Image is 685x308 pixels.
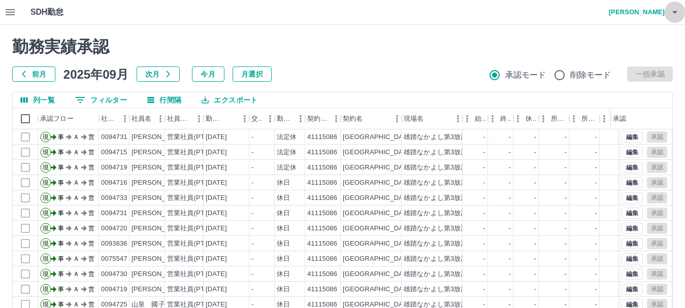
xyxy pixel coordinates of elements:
[343,285,413,294] div: [GEOGRAPHIC_DATA]
[613,108,626,129] div: 承認
[99,108,129,129] div: 社員番号
[513,108,539,129] div: 休憩
[404,163,494,173] div: 雄踏なかよし第3放課後児童会
[483,239,485,249] div: -
[622,223,643,234] button: 編集
[343,254,413,264] div: [GEOGRAPHIC_DATA]
[595,269,597,279] div: -
[565,148,567,157] div: -
[404,132,494,142] div: 雄踏なかよし第3放課後児童会
[565,224,567,233] div: -
[101,163,127,173] div: 0094719
[58,286,64,293] text: 事
[526,108,537,129] div: 休憩
[534,178,536,188] div: -
[101,224,127,233] div: 0094720
[505,69,546,81] span: 承認モード
[153,111,168,126] button: メニュー
[475,108,486,129] div: 始業
[167,193,220,203] div: 営業社員(PT契約)
[73,179,79,186] text: Ａ
[534,269,536,279] div: -
[129,108,165,129] div: 社員名
[307,209,337,218] div: 41115086
[622,253,643,264] button: 編集
[63,66,128,82] h5: 2025年09月
[595,209,597,218] div: -
[595,163,597,173] div: -
[565,254,567,264] div: -
[277,148,297,157] div: 法定休
[343,224,413,233] div: [GEOGRAPHIC_DATA]
[277,163,297,173] div: 法定休
[307,108,329,129] div: 契約コード
[307,224,337,233] div: 41115086
[206,239,227,249] div: [DATE]
[204,108,249,129] div: 勤務日
[534,148,536,157] div: -
[450,111,466,126] button: メニュー
[206,148,227,157] div: [DATE]
[595,239,597,249] div: -
[483,254,485,264] div: -
[73,194,79,201] text: Ａ
[343,148,413,157] div: [GEOGRAPHIC_DATA]
[551,108,567,129] div: 所定開始
[251,108,263,129] div: 交通費
[206,178,227,188] div: [DATE]
[193,92,266,108] button: エクスポート
[13,92,63,108] button: 列選択
[595,132,597,142] div: -
[58,240,64,247] text: 事
[43,179,49,186] text: 現
[277,178,290,188] div: 休日
[101,269,127,279] div: 0094730
[101,148,127,157] div: 0094715
[132,285,187,294] div: [PERSON_NAME]
[307,254,337,264] div: 41115086
[167,209,220,218] div: 営業社員(PT契約)
[251,224,253,233] div: -
[67,92,135,108] button: フィルター表示
[263,111,278,126] button: メニュー
[101,132,127,142] div: 0094731
[58,179,64,186] text: 事
[277,224,290,233] div: 休日
[343,193,413,203] div: [GEOGRAPHIC_DATA]
[73,255,79,262] text: Ａ
[343,132,413,142] div: [GEOGRAPHIC_DATA]
[404,108,423,129] div: 現場名
[277,269,290,279] div: 休日
[277,108,293,129] div: 勤務区分
[581,108,598,129] div: 所定終業
[534,239,536,249] div: -
[251,285,253,294] div: -
[132,148,187,157] div: [PERSON_NAME]
[167,178,220,188] div: 営業社員(PT契約)
[73,286,79,293] text: Ａ
[570,69,611,81] span: 削除モード
[43,270,49,278] text: 現
[509,178,511,188] div: -
[251,239,253,249] div: -
[167,269,220,279] div: 営業社員(PT契約)
[404,285,494,294] div: 雄踏なかよし第3放課後児童会
[88,255,94,262] text: 営
[73,240,79,247] text: Ａ
[167,108,191,129] div: 社員区分
[43,210,49,217] text: 現
[404,148,494,157] div: 雄踏なかよし第3放課後児童会
[165,108,204,129] div: 社員区分
[534,193,536,203] div: -
[58,225,64,232] text: 事
[88,210,94,217] text: 営
[509,224,511,233] div: -
[223,112,237,126] button: ソート
[509,209,511,218] div: -
[132,108,151,129] div: 社員名
[58,255,64,262] text: 事
[132,193,187,203] div: [PERSON_NAME]
[483,163,485,173] div: -
[101,209,127,218] div: 0094731
[307,132,337,142] div: 41115086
